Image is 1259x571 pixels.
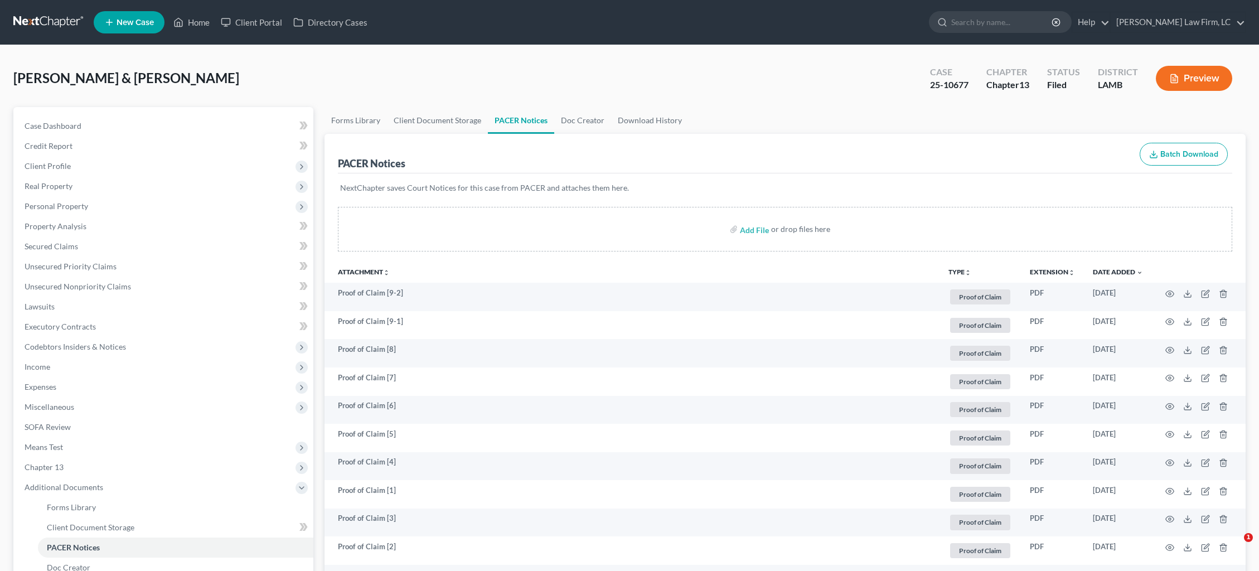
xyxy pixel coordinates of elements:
td: PDF [1021,452,1084,481]
div: Filed [1047,79,1080,91]
td: PDF [1021,367,1084,396]
td: [DATE] [1084,509,1152,537]
td: Proof of Claim [9-2] [325,283,940,311]
a: Doc Creator [554,107,611,134]
p: NextChapter saves Court Notices for this case from PACER and attaches them here. [340,182,1231,193]
a: Proof of Claim [948,400,1012,419]
span: Proof of Claim [950,402,1010,417]
div: 25-10677 [930,79,969,91]
span: Client Profile [25,161,71,171]
td: [DATE] [1084,536,1152,565]
a: Forms Library [325,107,387,134]
a: Download History [611,107,689,134]
td: [DATE] [1084,396,1152,424]
a: Proof of Claim [948,429,1012,447]
i: unfold_more [383,269,390,276]
span: Batch Download [1160,149,1218,159]
a: Case Dashboard [16,116,313,136]
div: or drop files here [771,224,830,235]
td: Proof of Claim [6] [325,396,940,424]
td: PDF [1021,311,1084,340]
div: District [1098,66,1138,79]
span: Proof of Claim [950,543,1010,558]
span: Proof of Claim [950,289,1010,304]
a: Forms Library [38,497,313,517]
span: Credit Report [25,141,72,151]
span: Property Analysis [25,221,86,231]
iframe: Intercom live chat [1221,533,1248,560]
a: Proof of Claim [948,288,1012,306]
span: Unsecured Priority Claims [25,262,117,271]
td: PDF [1021,424,1084,452]
a: Executory Contracts [16,317,313,337]
td: [DATE] [1084,367,1152,396]
span: Forms Library [47,502,96,512]
td: [DATE] [1084,480,1152,509]
a: Proof of Claim [948,457,1012,475]
td: PDF [1021,509,1084,537]
a: Proof of Claim [948,316,1012,335]
span: Chapter 13 [25,462,64,472]
a: Unsecured Priority Claims [16,257,313,277]
button: TYPEunfold_more [948,269,971,276]
i: unfold_more [965,269,971,276]
span: Proof of Claim [950,318,1010,333]
td: Proof of Claim [4] [325,452,940,481]
td: Proof of Claim [5] [325,424,940,452]
span: Proof of Claim [950,430,1010,446]
div: Chapter [986,79,1029,91]
div: Chapter [986,66,1029,79]
span: Additional Documents [25,482,103,492]
a: Proof of Claim [948,372,1012,391]
td: Proof of Claim [9-1] [325,311,940,340]
span: Miscellaneous [25,402,74,412]
span: Proof of Claim [950,374,1010,389]
i: unfold_more [1068,269,1075,276]
a: Proof of Claim [948,541,1012,560]
span: Proof of Claim [950,458,1010,473]
a: Help [1072,12,1110,32]
span: Personal Property [25,201,88,211]
a: Secured Claims [16,236,313,257]
span: 1 [1244,533,1253,542]
a: SOFA Review [16,417,313,437]
a: Client Document Storage [387,107,488,134]
div: Case [930,66,969,79]
span: 13 [1019,79,1029,90]
a: Proof of Claim [948,344,1012,362]
a: Directory Cases [288,12,373,32]
td: Proof of Claim [2] [325,536,940,565]
span: Expenses [25,382,56,391]
span: New Case [117,18,154,27]
td: PDF [1021,480,1084,509]
span: PACER Notices [47,543,100,552]
td: PDF [1021,396,1084,424]
td: Proof of Claim [8] [325,339,940,367]
td: PDF [1021,283,1084,311]
a: [PERSON_NAME] Law Firm, LC [1111,12,1245,32]
span: [PERSON_NAME] & [PERSON_NAME] [13,70,239,86]
span: Real Property [25,181,72,191]
a: Extensionunfold_more [1030,268,1075,276]
a: Date Added expand_more [1093,268,1143,276]
span: Unsecured Nonpriority Claims [25,282,131,291]
input: Search by name... [951,12,1053,32]
span: Secured Claims [25,241,78,251]
span: Proof of Claim [950,487,1010,502]
span: SOFA Review [25,422,71,432]
a: Home [168,12,215,32]
span: Client Document Storage [47,522,134,532]
span: Income [25,362,50,371]
td: Proof of Claim [3] [325,509,940,537]
span: Case Dashboard [25,121,81,130]
td: PDF [1021,339,1084,367]
a: PACER Notices [38,538,313,558]
td: Proof of Claim [7] [325,367,940,396]
span: Executory Contracts [25,322,96,331]
a: Attachmentunfold_more [338,268,390,276]
span: Proof of Claim [950,346,1010,361]
td: PDF [1021,536,1084,565]
td: [DATE] [1084,452,1152,481]
div: PACER Notices [338,157,405,170]
a: Lawsuits [16,297,313,317]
